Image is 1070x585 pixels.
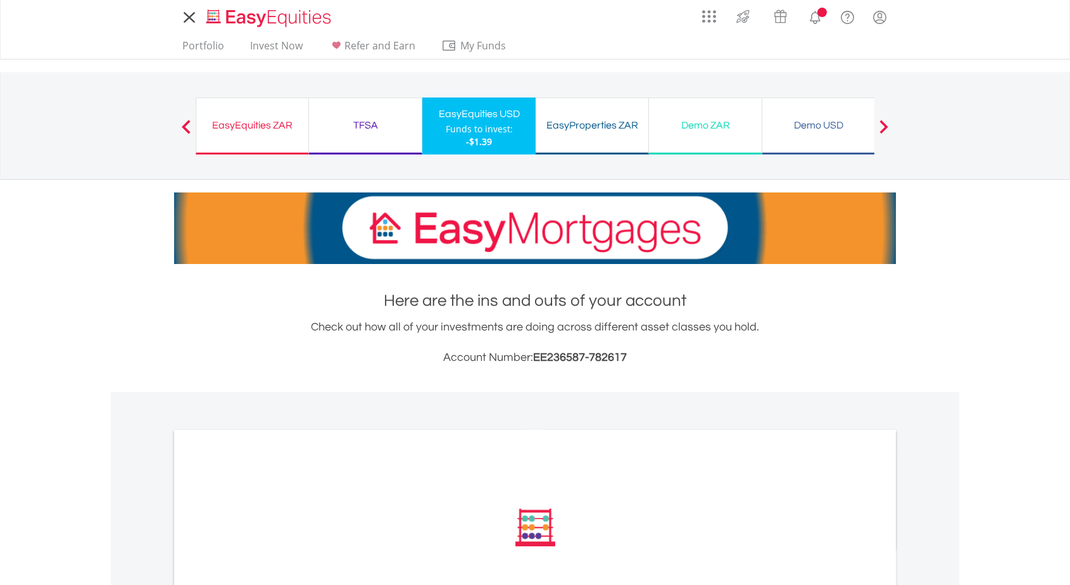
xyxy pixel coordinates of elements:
[770,6,791,27] img: vouchers-v2.svg
[733,6,753,27] img: thrive-v2.svg
[173,126,199,139] button: Previous
[441,37,524,54] span: My Funds
[174,192,896,264] img: EasyMortage Promotion Banner
[543,116,641,134] div: EasyProperties ZAR
[177,39,229,59] a: Portfolio
[762,3,799,27] a: Vouchers
[174,318,896,367] div: Check out how all of your investments are doing across different asset classes you hold.
[702,9,716,23] img: grid-menu-icon.svg
[174,349,896,367] h3: Account Number:
[466,135,492,148] span: -$1.39
[831,3,864,28] a: FAQ's and Support
[317,116,414,134] div: TFSA
[657,116,754,134] div: Demo ZAR
[799,3,831,28] a: Notifications
[533,351,627,363] span: EE236587-782617
[430,105,528,123] div: EasyEquities USD
[174,289,896,312] h1: Here are the ins and outs of your account
[871,126,897,139] button: Next
[446,123,513,135] div: Funds to invest:
[204,8,336,28] img: EasyEquities_Logo.png
[344,39,415,53] span: Refer and Earn
[201,3,336,28] a: Home page
[324,39,420,59] a: Refer and Earn
[245,39,308,59] a: Invest Now
[204,116,301,134] div: EasyEquities ZAR
[864,3,896,31] a: My Profile
[770,116,867,134] div: Demo USD
[694,3,724,23] a: AppsGrid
